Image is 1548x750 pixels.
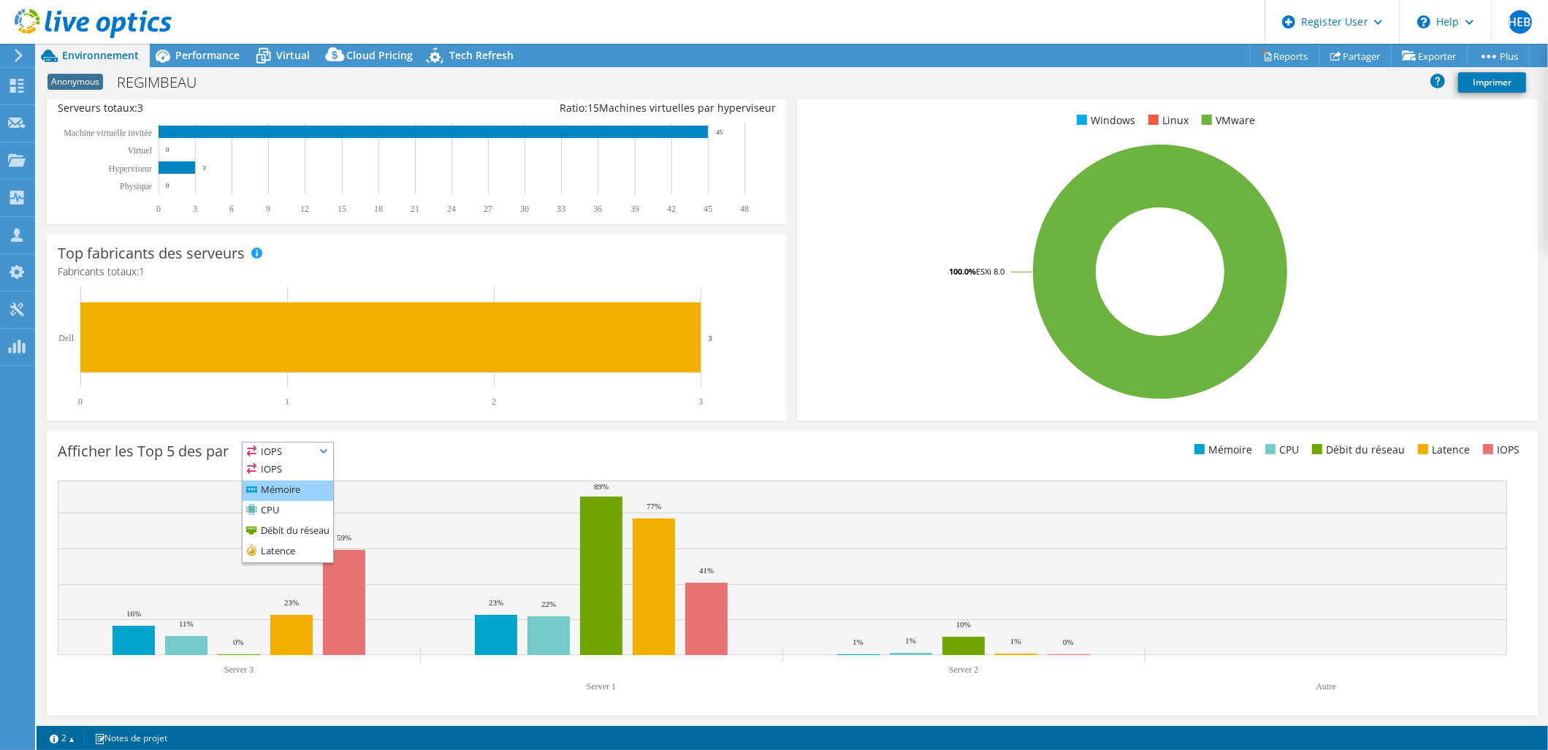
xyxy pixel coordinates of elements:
text: 15 [338,204,346,214]
a: Reports [1250,45,1320,67]
text: 0% [1063,638,1074,646]
text: 59% [337,533,351,542]
text: 0 [166,182,169,189]
a: Plus [1467,45,1530,67]
text: 3 [708,334,712,343]
text: Server 1 [587,681,616,692]
h4: Fabricants totaux: [58,264,776,280]
text: Autre [1316,681,1335,692]
text: 1% [853,638,863,646]
text: 10% [956,620,971,629]
li: Mémoire [243,481,333,501]
a: Partager [1319,45,1392,67]
tspan: 100.0% [949,266,976,277]
text: 1 [285,397,289,407]
span: 15 [587,101,599,115]
text: 41% [699,566,714,575]
text: 0 [166,146,169,153]
a: Imprimer [1458,72,1526,93]
text: Physique [120,181,152,191]
text: 23% [489,598,503,607]
li: CPU [1262,442,1299,458]
text: 30 [520,204,529,214]
text: 18 [374,204,383,214]
li: IOPS [243,460,333,481]
li: Latence [243,542,333,562]
span: Virtual [276,48,310,62]
text: Server 2 [949,665,978,675]
span: HEB [1509,10,1532,34]
li: Linux [1145,112,1189,129]
text: 12 [300,204,309,214]
span: 3 [137,101,143,115]
text: 11% [179,619,194,628]
text: 1% [1010,637,1021,646]
h3: Top fabricants des serveurs [58,245,245,261]
text: 2 [492,397,496,407]
text: Server 3 [224,665,253,675]
div: Serveurs totaux: [58,100,417,116]
text: 1% [905,636,916,645]
tspan: ESXi 8.0 [976,266,1004,277]
text: Dell [58,333,74,343]
text: 22% [541,600,556,608]
div: Ratio: Machines virtuelles par hyperviseur [417,100,777,116]
span: IOPS [243,443,333,460]
text: 0 [78,397,83,407]
text: 9 [266,204,270,214]
a: Exporter [1391,45,1468,67]
span: Tech Refresh [449,48,514,62]
span: Cloud Pricing [346,48,413,62]
text: 0 [156,204,161,214]
text: 16% [126,609,141,618]
text: 89% [594,482,609,491]
li: CPU [243,501,333,521]
text: Virtuel [128,145,153,156]
li: VMware [1198,112,1255,129]
text: 21 [411,204,419,214]
text: 24 [447,204,456,214]
li: Débit du réseau [243,521,333,542]
text: 45 [716,129,723,136]
li: Windows [1073,112,1135,129]
a: 2 [39,729,85,747]
svg: \n [1417,15,1430,28]
text: 48 [740,204,749,214]
text: 39 [630,204,639,214]
li: Latence [1414,442,1470,458]
text: 33 [557,204,565,214]
li: Débit du réseau [1308,442,1405,458]
span: 1 [139,264,145,278]
span: Performance [175,48,240,62]
text: 23% [284,598,299,607]
tspan: Machine virtuelle invitée [64,128,152,138]
text: 3 [193,204,197,214]
span: Anonymous [47,74,103,90]
text: 27 [484,204,492,214]
text: 36 [593,204,602,214]
text: 42 [667,204,676,214]
text: 3 [698,397,703,407]
text: 3 [202,164,206,172]
text: 45 [704,204,712,214]
text: 77% [647,502,661,510]
text: 6 [229,204,234,214]
a: Notes de projet [84,729,178,747]
text: Hyperviseur [109,164,152,174]
li: Mémoire [1191,442,1252,458]
text: 0% [233,638,244,646]
h1: REGIMBEAU [110,74,219,91]
span: Environnement [62,48,139,62]
li: IOPS [1479,442,1520,458]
